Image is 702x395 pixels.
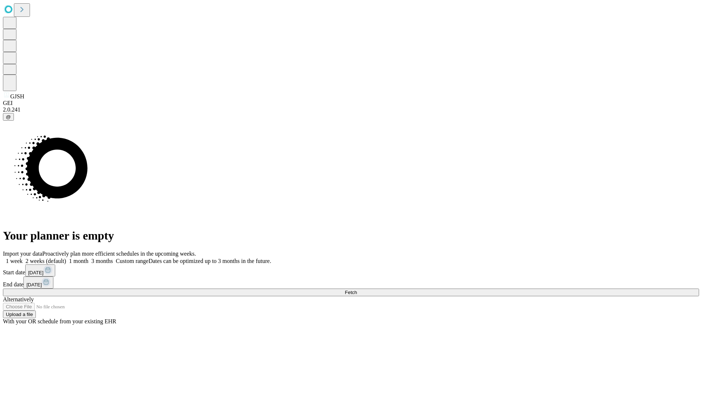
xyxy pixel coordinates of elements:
span: Dates can be optimized up to 3 months in the future. [148,258,271,264]
span: 2 weeks (default) [26,258,66,264]
button: [DATE] [23,276,53,289]
button: [DATE] [25,264,55,276]
button: Fetch [3,289,699,296]
span: Import your data [3,251,42,257]
span: @ [6,114,11,120]
h1: Your planner is empty [3,229,699,242]
div: End date [3,276,699,289]
button: Upload a file [3,311,36,318]
div: Start date [3,264,699,276]
span: 1 month [69,258,88,264]
button: @ [3,113,14,121]
span: Fetch [345,290,357,295]
span: 1 week [6,258,23,264]
span: 3 months [91,258,113,264]
div: 2.0.241 [3,106,699,113]
span: [DATE] [28,270,44,275]
span: Alternatively [3,296,34,302]
span: Custom range [116,258,148,264]
span: With your OR schedule from your existing EHR [3,318,116,324]
span: [DATE] [26,282,42,287]
span: Proactively plan more efficient schedules in the upcoming weeks. [42,251,196,257]
span: GJSH [10,93,24,99]
div: GEI [3,100,699,106]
